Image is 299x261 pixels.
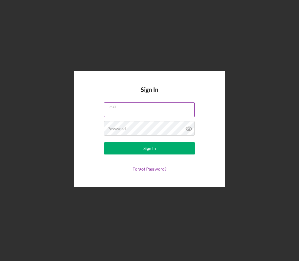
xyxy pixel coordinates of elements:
[107,103,195,109] label: Email
[141,86,158,102] h4: Sign In
[104,142,195,154] button: Sign In
[143,142,156,154] div: Sign In
[133,166,166,171] a: Forgot Password?
[107,126,126,131] label: Password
